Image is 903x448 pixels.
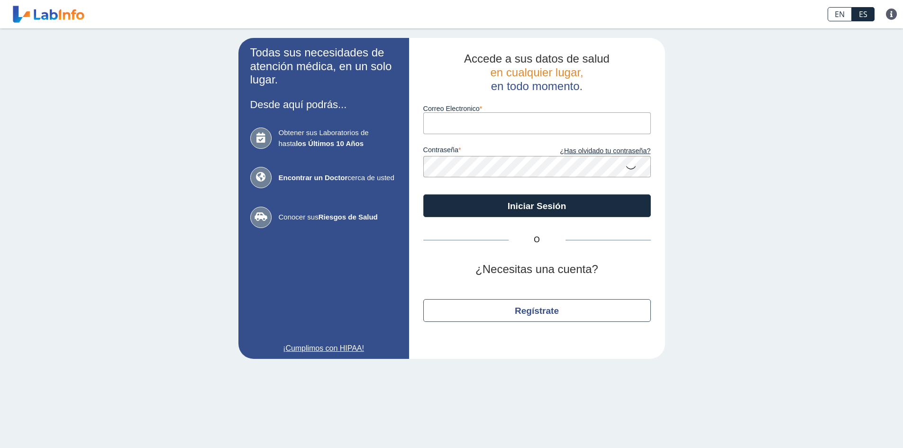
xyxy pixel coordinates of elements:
[250,343,397,354] a: ¡Cumplimos con HIPAA!
[423,299,651,322] button: Regístrate
[828,7,852,21] a: EN
[279,173,397,183] span: cerca de usted
[509,234,566,246] span: O
[250,99,397,110] h3: Desde aquí podrás...
[491,80,583,92] span: en todo momento.
[852,7,875,21] a: ES
[423,263,651,276] h2: ¿Necesitas una cuenta?
[250,46,397,87] h2: Todas sus necesidades de atención médica, en un solo lugar.
[296,139,364,147] b: los Últimos 10 Años
[279,212,397,223] span: Conocer sus
[490,66,583,79] span: en cualquier lugar,
[537,146,651,156] a: ¿Has olvidado tu contraseña?
[279,174,348,182] b: Encontrar un Doctor
[423,194,651,217] button: Iniciar Sesión
[423,146,537,156] label: contraseña
[279,128,397,149] span: Obtener sus Laboratorios de hasta
[319,213,378,221] b: Riesgos de Salud
[423,105,651,112] label: Correo Electronico
[464,52,610,65] span: Accede a sus datos de salud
